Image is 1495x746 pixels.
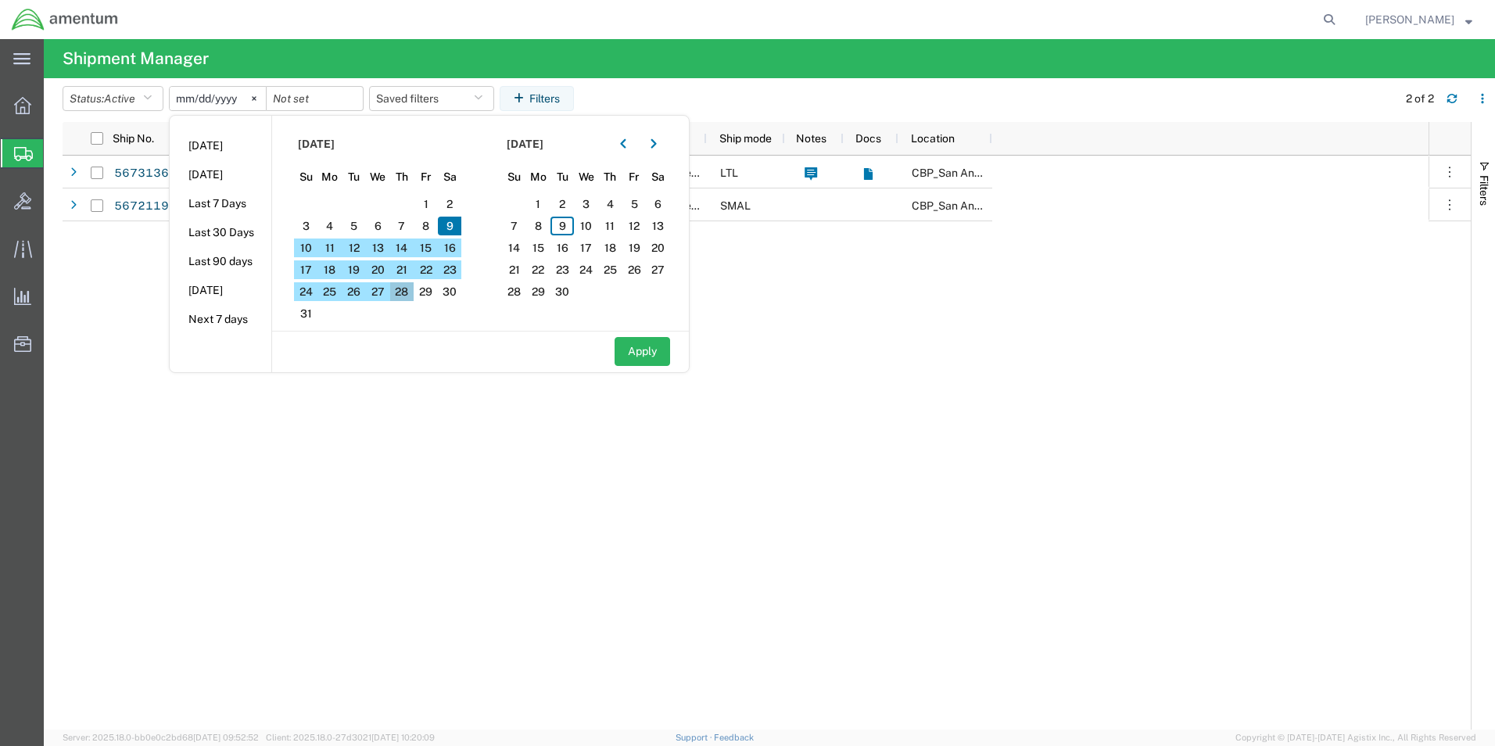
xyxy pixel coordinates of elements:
[366,217,390,235] span: 6
[438,195,462,213] span: 2
[390,260,414,279] span: 21
[646,239,670,257] span: 20
[193,733,259,742] span: [DATE] 09:52:52
[294,260,318,279] span: 17
[550,217,575,235] span: 9
[294,239,318,257] span: 10
[1364,10,1473,29] button: [PERSON_NAME]
[503,260,527,279] span: 21
[526,260,550,279] span: 22
[438,260,462,279] span: 23
[170,276,271,305] li: [DATE]
[170,247,271,276] li: Last 90 days
[503,239,527,257] span: 14
[622,260,647,279] span: 26
[574,195,598,213] span: 3
[390,282,414,301] span: 28
[366,239,390,257] span: 13
[318,217,342,235] span: 4
[414,217,438,235] span: 8
[342,239,366,257] span: 12
[414,195,438,213] span: 1
[574,239,598,257] span: 17
[598,195,622,213] span: 4
[113,194,177,219] a: 56721191
[267,87,363,110] input: Not set
[294,217,318,235] span: 3
[369,86,494,111] button: Saved filters
[574,260,598,279] span: 24
[526,169,550,185] span: Mo
[170,87,266,110] input: Not set
[622,239,647,257] span: 19
[1478,175,1490,206] span: Filters
[294,282,318,301] span: 24
[342,169,366,185] span: Tu
[912,167,1116,179] span: CBP_San Antonio, TX_WST
[342,260,366,279] span: 19
[11,8,119,31] img: logo
[550,195,575,213] span: 2
[622,195,647,213] span: 5
[598,169,622,185] span: Th
[598,239,622,257] span: 18
[390,169,414,185] span: Th
[170,189,271,218] li: Last 7 Days
[318,239,342,257] span: 11
[266,733,435,742] span: Client: 2025.18.0-27d3021
[298,136,335,152] span: [DATE]
[438,217,462,235] span: 9
[720,199,751,212] span: SMAL
[598,217,622,235] span: 11
[526,239,550,257] span: 15
[526,217,550,235] span: 8
[622,169,647,185] span: Fr
[646,260,670,279] span: 27
[646,195,670,213] span: 6
[550,282,575,301] span: 30
[414,282,438,301] span: 29
[113,161,177,186] a: 56731363
[500,86,574,111] button: Filters
[294,169,318,185] span: Su
[342,282,366,301] span: 26
[342,217,366,235] span: 5
[503,169,527,185] span: Su
[526,282,550,301] span: 29
[574,217,598,235] span: 10
[318,169,342,185] span: Mo
[390,217,414,235] span: 7
[318,260,342,279] span: 18
[414,239,438,257] span: 15
[414,169,438,185] span: Fr
[438,239,462,257] span: 16
[438,282,462,301] span: 30
[796,132,826,145] span: Notes
[113,132,154,145] span: Ship No.
[366,282,390,301] span: 27
[318,282,342,301] span: 25
[855,132,881,145] span: Docs
[598,260,622,279] span: 25
[104,92,135,105] span: Active
[366,260,390,279] span: 20
[526,195,550,213] span: 1
[719,132,772,145] span: Ship mode
[63,39,209,78] h4: Shipment Manager
[507,136,543,152] span: [DATE]
[1406,91,1434,107] div: 2 of 2
[170,131,271,160] li: [DATE]
[676,733,715,742] a: Support
[438,169,462,185] span: Sa
[622,217,647,235] span: 12
[1365,11,1454,28] span: Dewayne Jennings
[63,86,163,111] button: Status:Active
[503,217,527,235] span: 7
[714,733,754,742] a: Feedback
[912,199,1116,212] span: CBP_San Antonio, TX_WST
[550,169,575,185] span: Tu
[371,733,435,742] span: [DATE] 10:20:09
[170,305,271,334] li: Next 7 days
[170,218,271,247] li: Last 30 Days
[414,260,438,279] span: 22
